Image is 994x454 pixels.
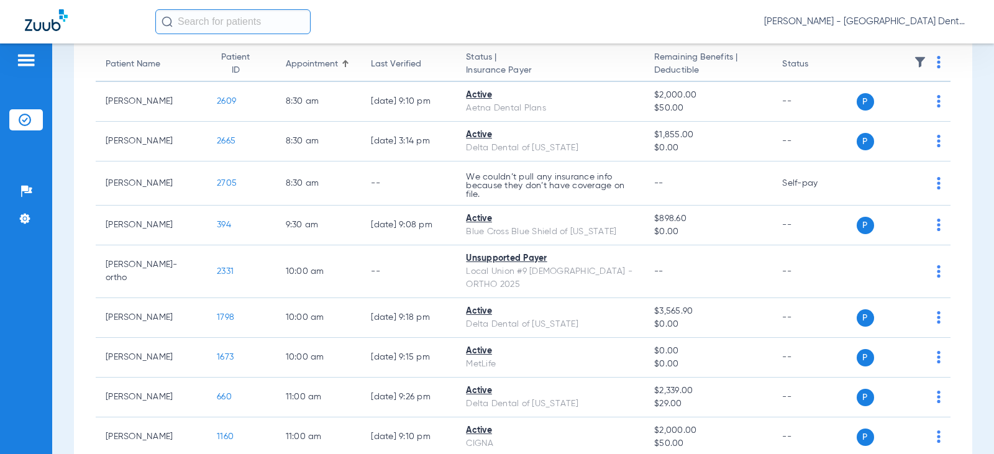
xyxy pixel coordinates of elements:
div: Delta Dental of [US_STATE] [466,318,634,331]
div: Appointment [286,58,352,71]
span: $1,855.00 [654,129,762,142]
span: $2,339.00 [654,384,762,397]
td: 8:30 AM [276,161,362,206]
span: 1798 [217,313,234,322]
span: P [857,309,874,327]
span: $2,000.00 [654,424,762,437]
span: 660 [217,393,232,401]
span: P [857,389,874,406]
span: 1160 [217,432,234,441]
span: $3,565.90 [654,305,762,318]
div: Delta Dental of [US_STATE] [466,397,634,411]
td: [DATE] 9:26 PM [361,378,456,417]
div: Patient ID [217,51,266,77]
img: filter.svg [914,56,926,68]
img: group-dot-blue.svg [937,430,941,443]
td: -- [772,298,856,338]
td: 10:00 AM [276,245,362,298]
div: Patient ID [217,51,255,77]
img: Zuub Logo [25,9,68,31]
td: -- [772,338,856,378]
td: 10:00 AM [276,298,362,338]
div: Aetna Dental Plans [466,102,634,115]
td: -- [361,161,456,206]
img: group-dot-blue.svg [937,311,941,324]
div: Active [466,89,634,102]
img: hamburger-icon [16,53,36,68]
span: Deductible [654,64,762,77]
span: P [857,93,874,111]
td: -- [772,378,856,417]
img: group-dot-blue.svg [937,95,941,107]
img: Search Icon [162,16,173,27]
input: Search for patients [155,9,311,34]
div: Patient Name [106,58,197,71]
td: -- [772,122,856,161]
div: Blue Cross Blue Shield of [US_STATE] [466,225,634,238]
td: [DATE] 9:08 PM [361,206,456,245]
th: Status | [456,47,644,82]
div: Active [466,129,634,142]
td: [PERSON_NAME] [96,82,207,122]
img: group-dot-blue.svg [937,351,941,363]
td: Self-pay [772,161,856,206]
span: $0.00 [654,318,762,331]
div: Unsupported Payer [466,252,634,265]
td: [PERSON_NAME] [96,206,207,245]
td: [PERSON_NAME]-ortho [96,245,207,298]
td: 9:30 AM [276,206,362,245]
td: [DATE] 9:18 PM [361,298,456,338]
span: P [857,133,874,150]
div: Last Verified [371,58,446,71]
div: MetLife [466,358,634,371]
span: $0.00 [654,225,762,238]
span: P [857,429,874,446]
div: Active [466,345,634,358]
td: 10:00 AM [276,338,362,378]
td: [PERSON_NAME] [96,338,207,378]
img: group-dot-blue.svg [937,219,941,231]
td: 11:00 AM [276,378,362,417]
td: -- [361,245,456,298]
span: $0.00 [654,142,762,155]
div: Active [466,305,634,318]
span: -- [654,267,663,276]
img: group-dot-blue.svg [937,265,941,278]
span: 2665 [217,137,235,145]
span: 2609 [217,97,236,106]
img: group-dot-blue.svg [937,391,941,403]
span: P [857,217,874,234]
div: Active [466,212,634,225]
td: -- [772,245,856,298]
span: $29.00 [654,397,762,411]
th: Status [772,47,856,82]
div: Delta Dental of [US_STATE] [466,142,634,155]
span: 2705 [217,179,237,188]
div: CIGNA [466,437,634,450]
span: Insurance Payer [466,64,634,77]
td: -- [772,206,856,245]
span: $50.00 [654,437,762,450]
td: [DATE] 9:15 PM [361,338,456,378]
th: Remaining Benefits | [644,47,772,82]
div: Active [466,424,634,437]
span: 2331 [217,267,234,276]
div: Active [466,384,634,397]
img: group-dot-blue.svg [937,56,941,68]
span: $2,000.00 [654,89,762,102]
div: Patient Name [106,58,160,71]
div: Local Union #9 [DEMOGRAPHIC_DATA] -ORTHO 2025 [466,265,634,291]
td: [PERSON_NAME] [96,161,207,206]
img: group-dot-blue.svg [937,135,941,147]
td: [PERSON_NAME] [96,122,207,161]
span: $898.60 [654,212,762,225]
td: [PERSON_NAME] [96,298,207,338]
span: $0.00 [654,358,762,371]
img: group-dot-blue.svg [937,177,941,189]
div: Last Verified [371,58,421,71]
p: We couldn’t pull any insurance info because they don’t have coverage on file. [466,173,634,199]
td: -- [772,82,856,122]
span: P [857,349,874,366]
td: 8:30 AM [276,122,362,161]
td: [DATE] 9:10 PM [361,82,456,122]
